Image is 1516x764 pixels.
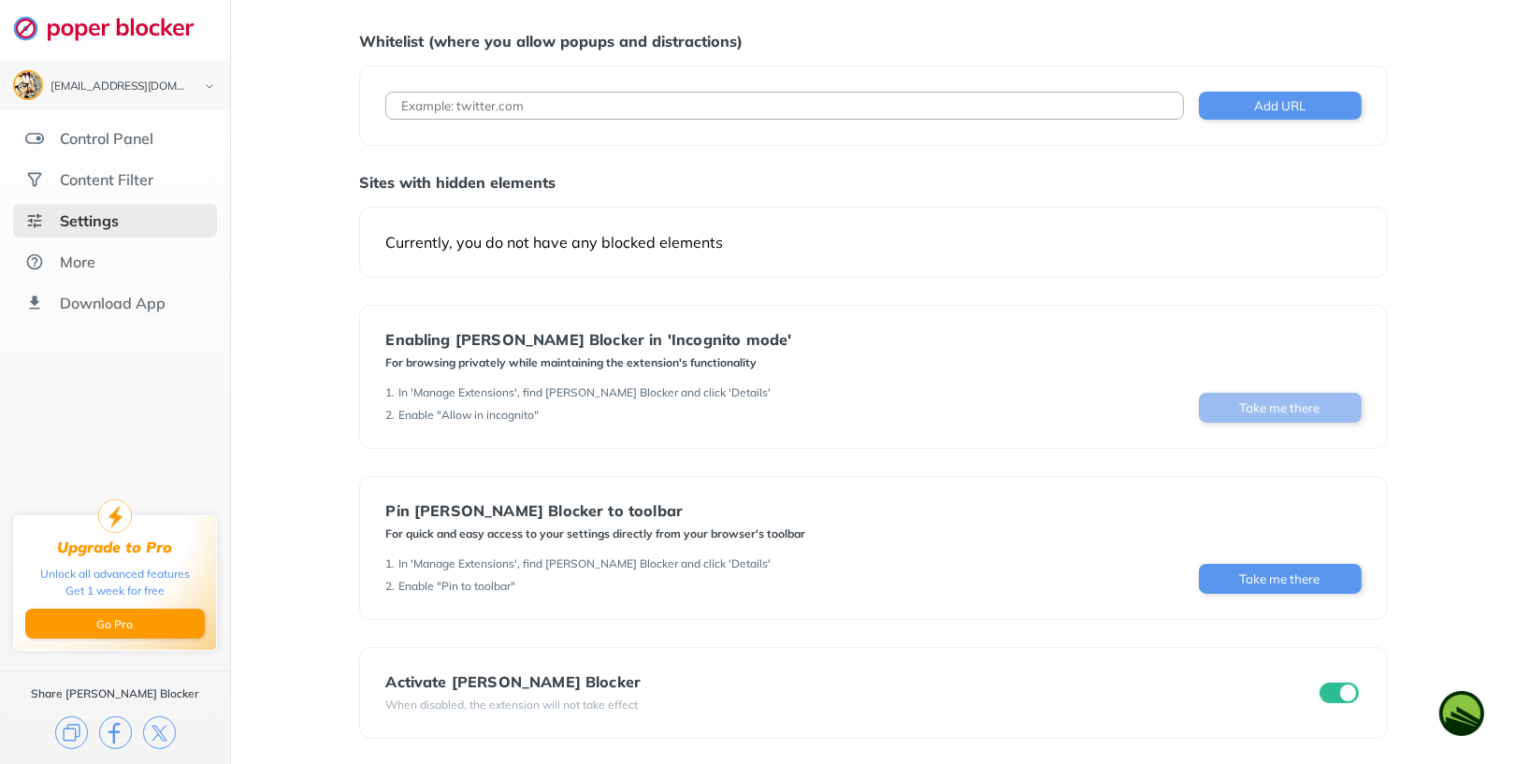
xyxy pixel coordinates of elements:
[385,556,395,571] div: 1 .
[385,673,641,690] div: Activate [PERSON_NAME] Blocker
[143,716,176,749] img: x.svg
[25,170,44,189] img: social.svg
[25,609,205,639] button: Go Pro
[65,583,165,599] div: Get 1 week for free
[198,77,221,96] img: chevron-bottom-black.svg
[60,252,95,271] div: More
[1199,564,1362,594] button: Take me there
[51,80,189,94] div: justkait11@gmail.com
[359,32,1387,50] div: Whitelist (where you allow popups and distractions)
[398,385,771,400] div: In 'Manage Extensions', find [PERSON_NAME] Blocker and click 'Details'
[385,92,1183,120] input: Example: twitter.com
[60,170,153,189] div: Content Filter
[60,294,166,312] div: Download App
[25,129,44,148] img: features.svg
[40,566,190,583] div: Unlock all advanced features
[359,173,1387,192] div: Sites with hidden elements
[1199,393,1362,423] button: Take me there
[385,579,395,594] div: 2 .
[15,72,41,98] img: ACg8ocLg8HwY9LzZSlgFxjlos1BDL7JWMGejssO1eN7w3dFAZ8DPKazh=s96-c
[98,499,132,533] img: upgrade-to-pro.svg
[60,129,153,148] div: Control Panel
[25,294,44,312] img: download-app.svg
[385,233,1361,252] div: Currently, you do not have any blocked elements
[31,686,199,701] div: Share [PERSON_NAME] Blocker
[385,385,395,400] div: 1 .
[385,408,395,423] div: 2 .
[398,408,539,423] div: Enable "Allow in incognito"
[58,539,173,556] div: Upgrade to Pro
[398,556,771,571] div: In 'Manage Extensions', find [PERSON_NAME] Blocker and click 'Details'
[385,526,805,541] div: For quick and easy access to your settings directly from your browser's toolbar
[13,15,214,41] img: logo-webpage.svg
[398,579,515,594] div: Enable "Pin to toolbar"
[55,716,88,749] img: copy.svg
[99,716,132,749] img: facebook.svg
[25,252,44,271] img: about.svg
[60,211,119,230] div: Settings
[385,331,791,348] div: Enabling [PERSON_NAME] Blocker in 'Incognito mode'
[385,355,791,370] div: For browsing privately while maintaining the extension's functionality
[385,502,805,519] div: Pin [PERSON_NAME] Blocker to toolbar
[1199,92,1362,120] button: Add URL
[385,698,641,713] div: When disabled, the extension will not take effect
[25,211,44,230] img: settings-selected.svg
